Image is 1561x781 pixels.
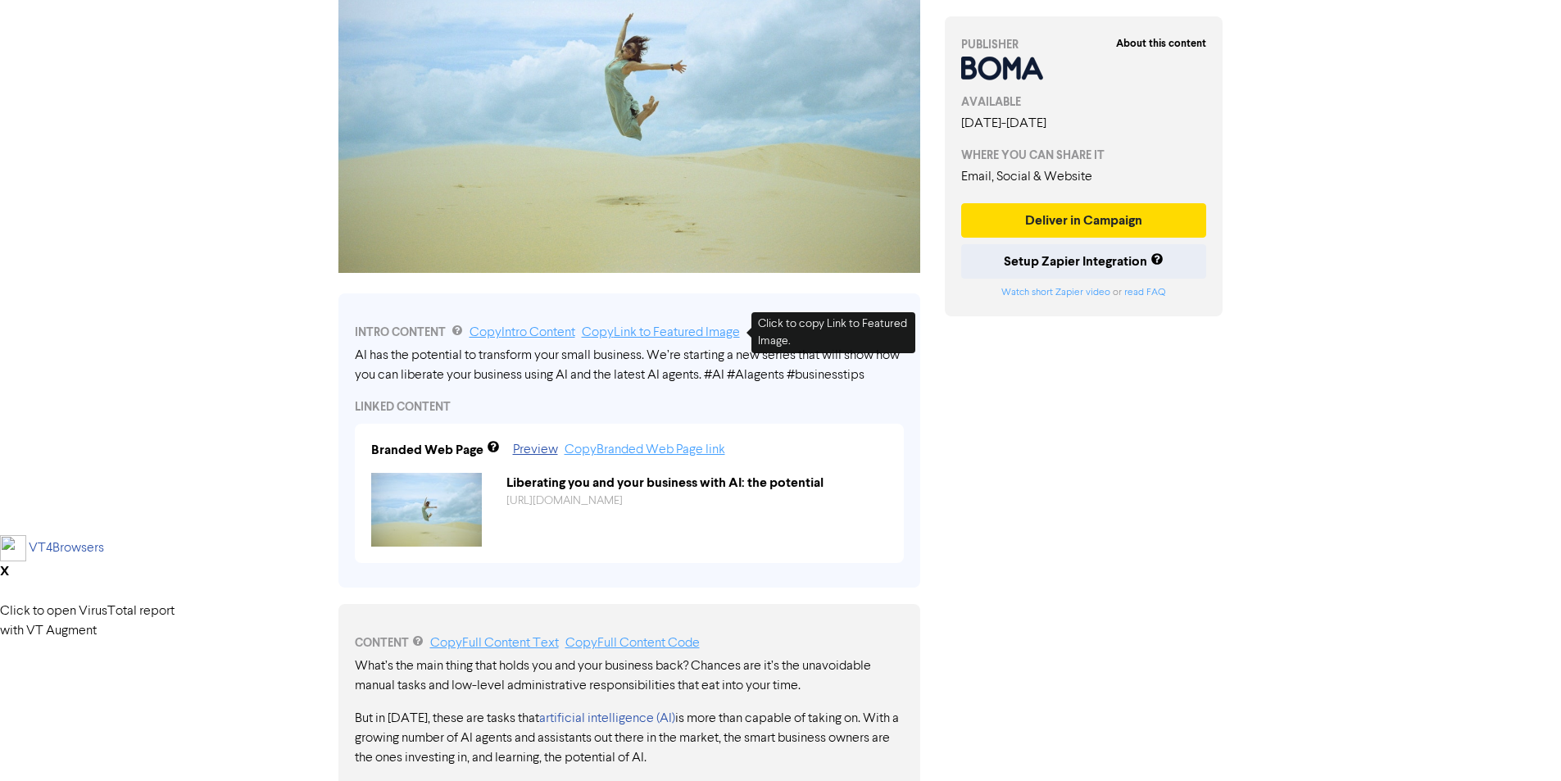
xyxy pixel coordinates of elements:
div: Email, Social & Website [961,167,1207,187]
div: AI has the potential to transform your small business. We’re starting a new series that will show... [355,346,904,385]
div: [DATE] - [DATE] [961,114,1207,134]
a: Copy Full Content Text [430,637,559,650]
a: read FAQ [1124,288,1165,297]
a: artificial intelligence (AI) [539,712,675,725]
a: Copy Link to Featured Image [582,326,740,339]
p: But in [DATE], these are tasks that is more than capable of taking on. With a growing number of A... [355,709,904,768]
button: Setup Zapier Integration [961,244,1207,279]
div: CONTENT [355,633,904,653]
div: Liberating you and your business with AI: the potential [494,473,900,493]
a: VT4Browsers [29,542,104,555]
p: What’s the main thing that holds you and your business back? Chances are it’s the unavoidable man... [355,656,904,696]
strong: About this content [1116,37,1206,50]
a: Copy Branded Web Page link [565,443,725,456]
div: AVAILABLE [961,93,1207,111]
div: Click to copy Link to Featured Image. [751,312,915,353]
div: https://public2.bomamarketing.com/cp/17qH3bbVz5y5GrY8SgqZYA?sa=EOxpf6Fk [494,493,900,510]
div: Branded Web Page [371,440,483,460]
a: Copy Intro Content [470,326,575,339]
a: Preview [513,443,558,456]
div: WHERE YOU CAN SHARE IT [961,147,1207,164]
div: or [961,285,1207,300]
a: Copy Full Content Code [565,637,700,650]
div: LINKED CONTENT [355,398,904,415]
button: Deliver in Campaign [961,203,1207,238]
div: PUBLISHER [961,36,1207,53]
iframe: Chat Widget [1479,702,1561,781]
div: INTRO CONTENT [355,323,904,343]
a: [URL][DOMAIN_NAME] [506,495,623,506]
a: Watch short Zapier video [1001,288,1110,297]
